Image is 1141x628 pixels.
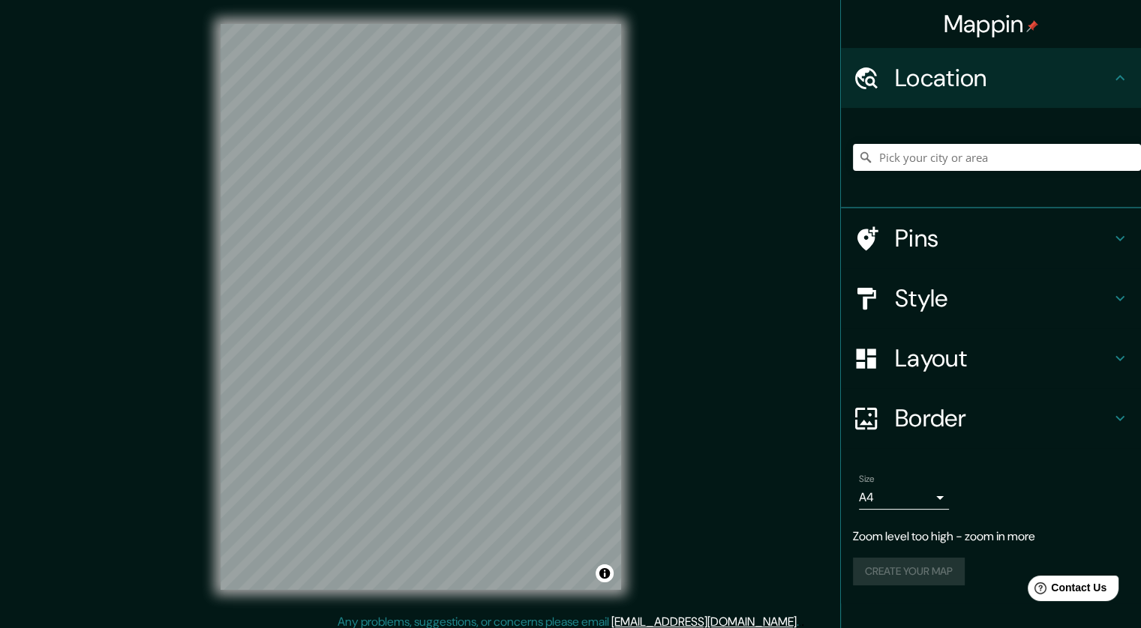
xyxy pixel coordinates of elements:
p: Zoom level too high - zoom in more [853,528,1129,546]
div: Layout [841,328,1141,388]
h4: Mappin [944,9,1039,39]
img: pin-icon.png [1026,20,1038,32]
canvas: Map [221,24,621,590]
h4: Style [895,283,1111,313]
h4: Border [895,403,1111,433]
button: Toggle attribution [596,564,614,582]
div: Pins [841,208,1141,268]
div: A4 [859,486,949,510]
h4: Location [895,63,1111,93]
h4: Layout [895,343,1111,373]
div: Location [841,48,1141,108]
iframe: Help widget launcher [1007,570,1124,612]
div: Border [841,388,1141,448]
div: Style [841,268,1141,328]
h4: Pins [895,223,1111,253]
input: Pick your city or area [853,144,1141,171]
label: Size [859,473,875,486]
